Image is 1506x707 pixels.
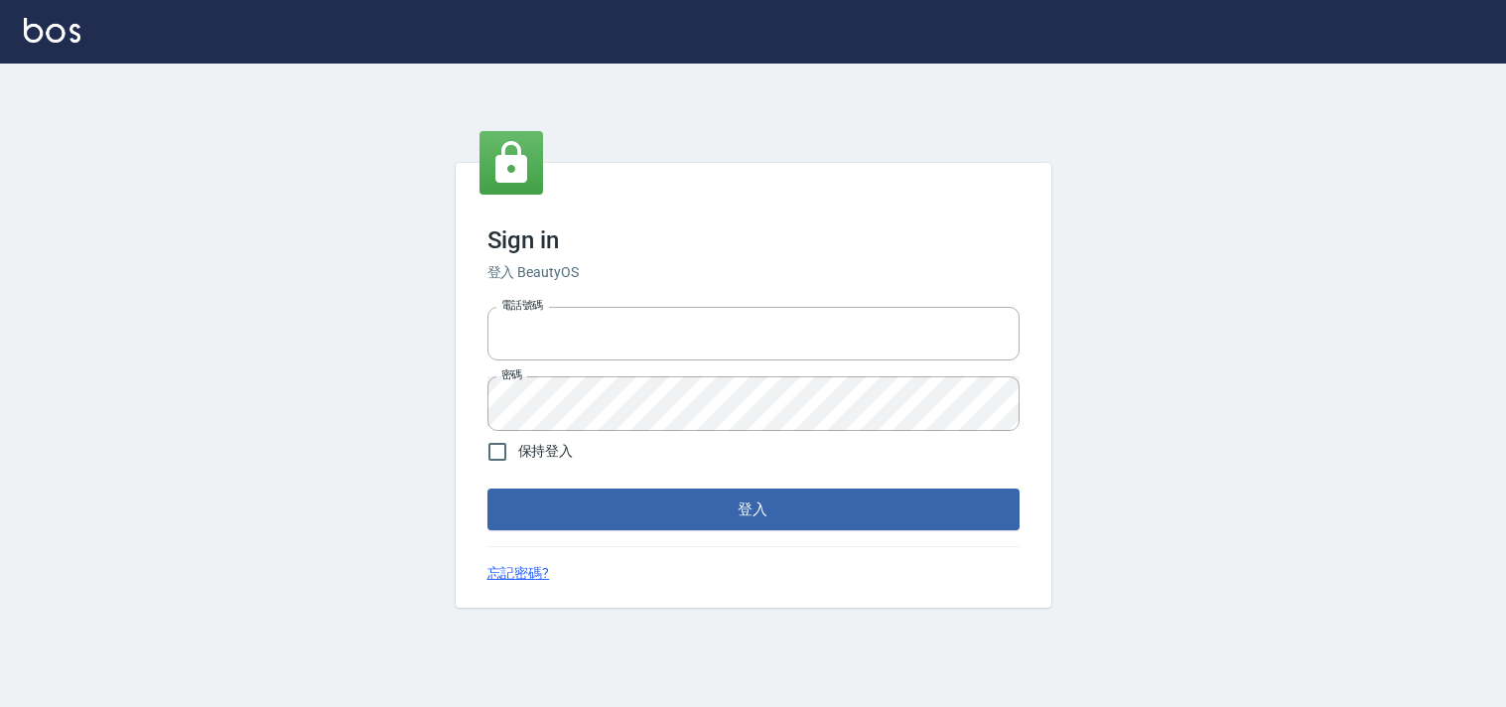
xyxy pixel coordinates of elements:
[501,298,543,313] label: 電話號碼
[487,226,1020,254] h3: Sign in
[487,489,1020,530] button: 登入
[501,367,522,382] label: 密碼
[487,563,550,584] a: 忘記密碼?
[24,18,80,43] img: Logo
[518,441,574,462] span: 保持登入
[487,262,1020,283] h6: 登入 BeautyOS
